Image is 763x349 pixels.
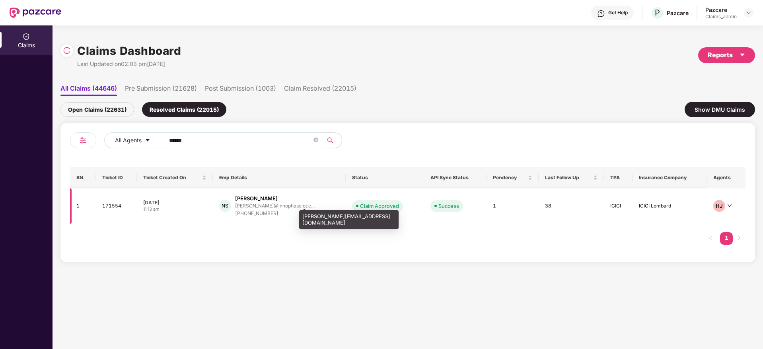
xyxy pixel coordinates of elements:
div: 11:13 am [143,206,206,213]
div: Claims_admin [705,14,737,20]
th: Status [346,167,424,188]
th: TPA [604,167,633,188]
th: Ticket ID [96,167,137,188]
li: 1 [720,232,733,245]
span: down [727,203,732,208]
span: caret-down [145,138,150,144]
td: 1 [70,188,96,224]
div: NS [219,200,231,212]
a: 1 [720,232,733,244]
div: Pazcare [667,9,689,17]
li: Previous Page [704,232,717,245]
li: Post Submission (1003) [205,84,276,96]
span: P [655,8,660,17]
li: Claim Resolved (22015) [284,84,356,96]
li: All Claims (44646) [60,84,117,96]
div: Open Claims (22631) [60,102,134,117]
img: svg+xml;base64,PHN2ZyBpZD0iRHJvcGRvd24tMzJ4MzIiIHhtbG5zPSJodHRwOi8vd3d3LnczLm9yZy8yMDAwL3N2ZyIgd2... [745,10,752,16]
div: Pazcare [705,6,737,14]
li: Pre Submission (21628) [125,84,197,96]
th: Agents [707,167,745,188]
div: [PERSON_NAME] [235,195,278,202]
td: 38 [539,188,603,224]
img: New Pazcare Logo [10,8,61,18]
div: Get Help [608,10,628,16]
th: Ticket Created On [137,167,212,188]
button: All Agentscaret-down [104,132,167,148]
span: close-circle [313,138,318,142]
h1: Claims Dashboard [77,42,181,60]
span: close-circle [313,137,318,144]
span: left [708,236,713,240]
td: ICICI Lombard [633,188,707,224]
th: Emp Details [213,167,346,188]
div: Reports [708,50,745,60]
th: SN. [70,167,96,188]
span: All Agents [115,136,142,145]
span: Ticket Created On [143,174,200,181]
div: Resolved Claims (22015) [142,102,226,117]
img: svg+xml;base64,PHN2ZyB4bWxucz0iaHR0cDovL3d3dy53My5vcmcvMjAwMC9zdmciIHdpZHRoPSIyNCIgaGVpZ2h0PSIyNC... [78,136,88,145]
td: 171554 [96,188,137,224]
th: Pendency [487,167,539,188]
td: ICICI [604,188,633,224]
span: Pendency [493,174,526,181]
button: right [733,232,745,245]
div: [PHONE_NUMBER] [235,210,315,217]
span: right [737,236,742,240]
span: Last Follow Up [545,174,591,181]
img: svg+xml;base64,PHN2ZyBpZD0iQ2xhaW0iIHhtbG5zPSJodHRwOi8vd3d3LnczLm9yZy8yMDAwL3N2ZyIgd2lkdGg9IjIwIi... [22,33,30,41]
img: svg+xml;base64,PHN2ZyBpZD0iUmVsb2FkLTMyeDMyIiB4bWxucz0iaHR0cDovL3d3dy53My5vcmcvMjAwMC9zdmciIHdpZH... [63,47,71,54]
button: search [322,132,342,148]
div: [DATE] [143,199,206,206]
button: left [704,232,717,245]
td: 1 [487,188,539,224]
th: Last Follow Up [539,167,603,188]
div: Last Updated on 02:03 pm[DATE] [77,60,181,68]
div: [PERSON_NAME]@innophaseiot.c... [235,203,315,208]
span: caret-down [739,52,745,58]
div: Success [438,202,459,210]
div: Claim Approved [360,202,399,210]
div: HJ [713,200,725,212]
th: Insurance Company [633,167,707,188]
img: svg+xml;base64,PHN2ZyBpZD0iSGVscC0zMngzMiIgeG1sbnM9Imh0dHA6Ly93d3cudzMub3JnLzIwMDAvc3ZnIiB3aWR0aD... [597,10,605,17]
li: Next Page [733,232,745,245]
div: Show DMU Claims [685,102,755,117]
th: API Sync Status [424,167,487,188]
div: [PERSON_NAME][EMAIL_ADDRESS][DOMAIN_NAME] [299,210,399,229]
span: search [322,137,338,143]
